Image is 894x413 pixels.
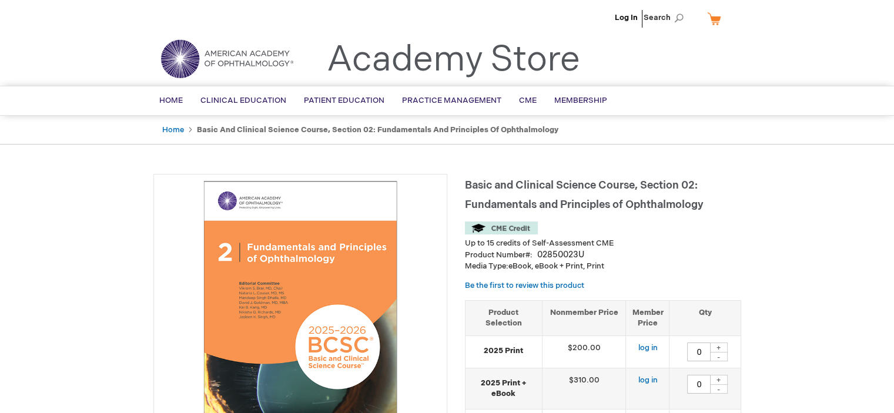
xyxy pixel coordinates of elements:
[197,125,558,135] strong: Basic and Clinical Science Course, Section 02: Fundamentals and Principles of Ophthalmology
[402,96,501,105] span: Practice Management
[465,261,508,271] strong: Media Type:
[687,375,711,394] input: Qty
[669,300,741,335] th: Qty
[327,39,580,81] a: Academy Store
[471,345,536,357] strong: 2025 Print
[542,335,626,368] td: $200.00
[519,96,537,105] span: CME
[615,13,638,22] a: Log In
[537,249,584,261] div: 02850023U
[710,384,728,394] div: -
[162,125,184,135] a: Home
[710,352,728,361] div: -
[304,96,384,105] span: Patient Education
[710,375,728,385] div: +
[638,375,657,385] a: log in
[465,250,533,260] strong: Product Number
[554,96,607,105] span: Membership
[465,238,741,249] li: Up to 15 credits of Self-Assessment CME
[710,343,728,352] div: +
[471,378,536,399] strong: 2025 Print + eBook
[687,343,711,361] input: Qty
[542,368,626,409] td: $310.00
[644,6,688,29] span: Search
[159,96,183,105] span: Home
[200,96,286,105] span: Clinical Education
[542,300,626,335] th: Nonmember Price
[638,343,657,352] a: log in
[465,221,538,234] img: CME Credit
[465,261,741,272] p: eBook, eBook + Print, Print
[465,179,704,211] span: Basic and Clinical Science Course, Section 02: Fundamentals and Principles of Ophthalmology
[626,300,669,335] th: Member Price
[465,281,584,290] a: Be the first to review this product
[466,300,543,335] th: Product Selection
